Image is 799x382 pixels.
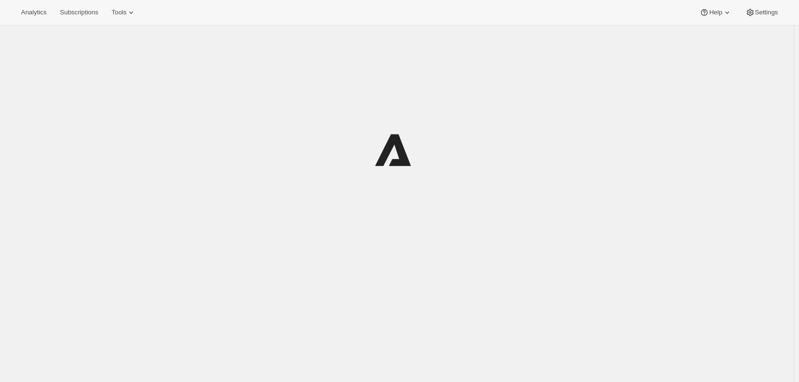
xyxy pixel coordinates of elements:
[21,9,46,16] span: Analytics
[54,6,104,19] button: Subscriptions
[755,9,778,16] span: Settings
[111,9,126,16] span: Tools
[106,6,142,19] button: Tools
[694,6,737,19] button: Help
[709,9,722,16] span: Help
[740,6,784,19] button: Settings
[15,6,52,19] button: Analytics
[60,9,98,16] span: Subscriptions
